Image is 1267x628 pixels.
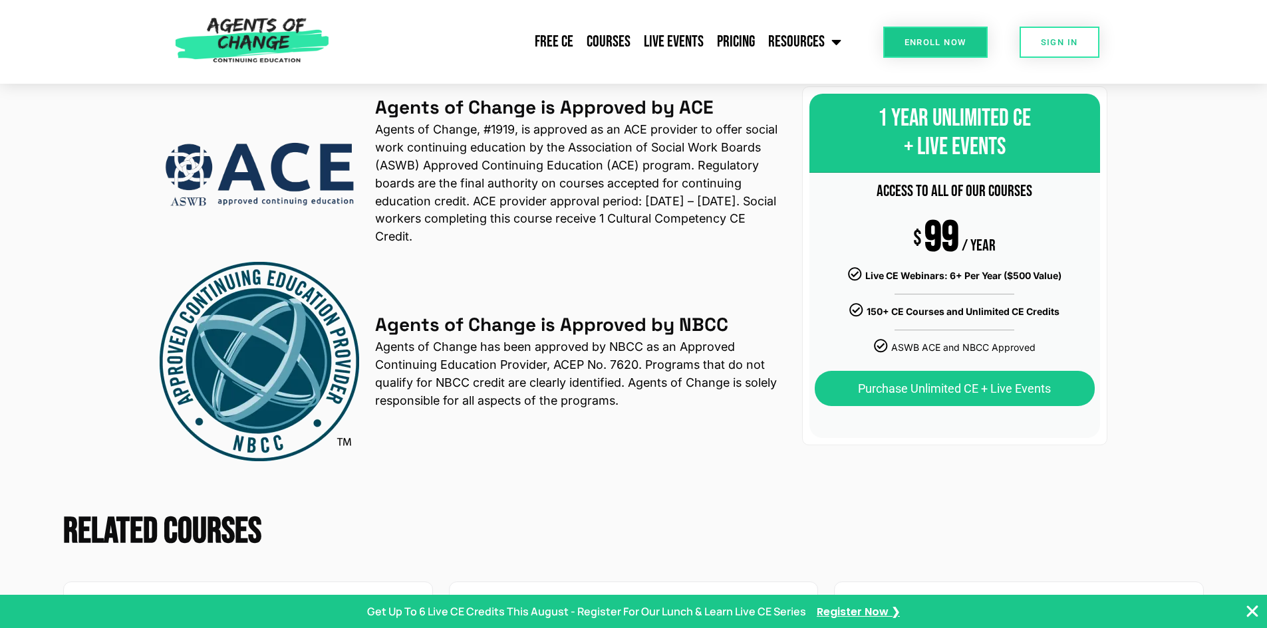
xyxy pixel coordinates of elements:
li: ASWB ACE and NBCC Approved [815,339,1095,358]
p: Get Up To 6 Live CE Credits This August - Register For Our Lunch & Learn Live CE Series [367,603,806,619]
p: Agents of Change, #1919, is approved as an ACE provider to offer social work continuing education... [375,121,786,246]
h2: Related Courses [63,514,1204,550]
li: 150+ CE Courses and Unlimited CE Credits [815,303,1095,322]
p: Agents of Change has been approved by NBCC as an Approved Continuing Education Provider, ACEP No.... [375,338,786,409]
h4: Agents of Change is Approved by ACE [375,96,786,119]
div: 1 YEAR UNLIMITED CE + LIVE EVENTS [809,94,1100,173]
h4: Agents of Change is Approved by NBCC [375,314,786,336]
li: Live CE Webinars: 6+ Per Year ($500 Value) [815,267,1095,286]
a: Register Now ❯ [817,603,900,620]
div: / YEAR [962,237,996,254]
a: Free CE [528,25,580,58]
div: 99 [924,230,959,247]
a: Courses [580,25,637,58]
a: Resources [762,25,848,58]
span: Enroll Now [905,38,966,47]
a: SIGN IN [1020,27,1099,58]
a: Enroll Now [883,27,988,58]
div: ACCESS TO ALL OF OUR COURSES [815,175,1095,207]
a: Live Events [637,25,710,58]
a: Pricing [710,25,762,58]
nav: Menu [336,25,848,58]
span: $ [913,231,922,247]
button: Close Banner [1244,603,1260,619]
span: SIGN IN [1041,38,1078,47]
a: Purchase Unlimited CE + Live Events [815,371,1095,406]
